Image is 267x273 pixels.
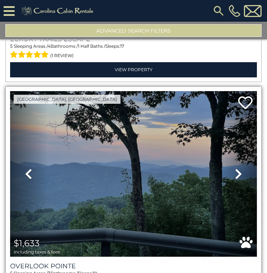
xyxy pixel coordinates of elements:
[10,43,257,60] div: Sleeping Areas / Bathrooms / Sleeps:
[14,95,121,104] a: [GEOGRAPHIC_DATA], [GEOGRAPHIC_DATA]
[238,95,253,111] a: Add to favorites
[5,24,262,37] button: Advanced Search Filters
[50,51,74,60] span: (1 review)
[212,4,225,17] img: search-regular.svg
[14,238,40,248] span: $1,633
[18,5,98,17] img: Khaki-logo.png
[10,43,13,49] span: 5
[10,91,257,257] img: thumbnail_163278099.png
[227,5,242,17] a: [PHONE_NUMBER]
[10,262,257,270] a: Overlook Pointe
[14,249,60,254] span: including taxes & fees
[10,62,257,77] a: View Property
[48,43,51,49] span: 4
[78,43,105,49] span: 1 Half Baths /
[120,43,124,49] span: 17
